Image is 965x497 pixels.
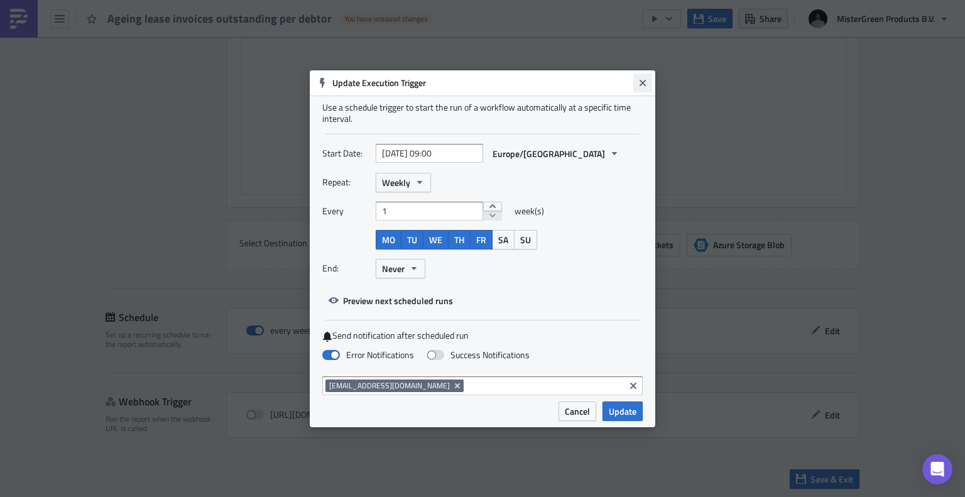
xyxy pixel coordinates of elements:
button: increment [483,202,502,212]
button: TH [448,230,471,249]
button: TU [401,230,423,249]
span: Europe/[GEOGRAPHIC_DATA] [493,147,605,160]
label: Success Notifications [427,349,530,361]
label: Every [322,202,369,221]
button: Cancel [559,401,596,421]
button: Preview next scheduled runs [322,291,459,310]
input: YYYY-MM-DD HH:mm [376,144,483,163]
span: Update [609,405,636,418]
span: Cancel [565,405,590,418]
button: SU [514,230,537,249]
span: TU [407,233,417,246]
button: FR [470,230,493,249]
button: WE [423,230,449,249]
span: Preview next scheduled runs [343,294,453,307]
button: Weekly [376,173,431,192]
button: MO [376,230,401,249]
span: TH [454,233,464,246]
button: Europe/[GEOGRAPHIC_DATA] [486,144,626,163]
span: SA [498,233,508,246]
span: SU [520,233,531,246]
span: [EMAIL_ADDRESS][DOMAIN_NAME] [329,381,450,391]
label: Start Date: [322,144,369,163]
button: Never [376,259,425,278]
label: End: [322,259,369,278]
button: Close [633,74,652,92]
div: Open Intercom Messenger [922,454,952,484]
span: FR [476,233,486,246]
span: MO [382,233,395,246]
button: SA [492,230,515,249]
label: Repeat: [322,173,369,192]
button: Remove Tag [452,380,464,392]
div: Use a schedule trigger to start the run of a workflow automatically at a specific time interval. [322,102,643,124]
span: Weekly [382,176,410,189]
label: Error Notifications [322,349,414,361]
span: WE [429,233,442,246]
button: decrement [483,210,502,221]
button: Clear selected items [626,378,641,393]
button: Update [602,401,643,421]
span: week(s) [515,202,544,221]
h6: Update Execution Trigger [332,77,634,89]
body: Rich Text Area. Press ALT-0 for help. [5,5,600,15]
label: Send notification after scheduled run [322,330,643,342]
span: Never [382,262,405,275]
